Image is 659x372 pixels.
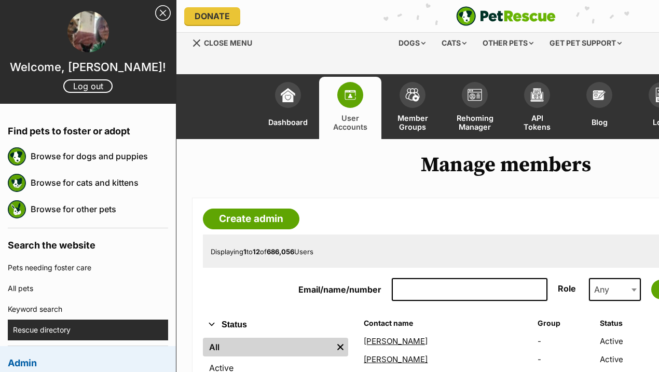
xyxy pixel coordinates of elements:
[592,88,607,102] img: blogs-icon-e71fceff818bbaa76155c998696f2ea9b8fc06abc828b24f45ee82a475c2fd99.svg
[343,88,358,102] img: members-icon-d6bcda0bfb97e5ba05b48644448dc2971f67d37433e5abca221da40c41542bd5.svg
[596,315,658,332] th: Status
[203,318,348,332] button: Status
[8,114,168,143] h4: Find pets to foster or adopt
[253,247,260,256] strong: 12
[31,172,168,194] a: Browse for cats and kittens
[8,299,168,320] a: Keyword search
[456,6,556,26] a: PetRescue
[211,247,313,256] span: Displaying to of Users
[364,354,428,364] a: [PERSON_NAME]
[456,6,556,26] img: logo-e224e6f780fb5917bec1dbf3a21bbac754714ae5b6737aabdf751b685950b380.svg
[268,113,308,131] span: Dashboard
[333,338,348,356] a: Remove filter
[405,88,420,102] img: team-members-icon-5396bd8760b3fe7c0b43da4ab00e1e3bb1a5d9ba89233759b79545d2d3fc5d0d.svg
[394,113,431,131] span: Member Groups
[542,33,629,53] div: Get pet support
[568,77,630,139] a: Blog
[281,88,295,102] img: dashboard-icon-eb2f2d2d3e046f16d808141f083e7271f6b2e854fb5c12c21221c1fb7104beca.svg
[203,338,333,356] a: All
[8,200,26,218] img: petrescue logo
[391,33,433,53] div: Dogs
[533,351,595,368] td: -
[31,145,168,167] a: Browse for dogs and puppies
[596,333,658,350] td: Active
[533,333,595,350] td: -
[204,38,252,47] span: Close menu
[530,88,544,102] img: api-icon-849e3a9e6f871e3acf1f60245d25b4cd0aad652aa5f5372336901a6a67317bd8.svg
[155,5,171,21] a: Close Sidebar
[444,77,506,139] a: Rehoming Manager
[192,33,259,51] a: Menu
[558,283,576,294] label: Role
[457,113,493,131] span: Rehoming Manager
[67,11,109,52] img: profile image
[319,77,381,139] a: User Accounts
[267,247,294,256] strong: 686,056
[381,77,444,139] a: Member Groups
[8,228,168,257] h4: Search the website
[8,257,168,278] a: Pets needing foster care
[592,113,608,131] span: Blog
[8,147,26,166] img: petrescue logo
[8,278,168,299] a: All pets
[298,284,381,295] label: Email/name/number
[360,315,532,332] th: Contact name
[364,336,428,346] a: [PERSON_NAME]
[468,89,482,101] img: group-profile-icon-3fa3cf56718a62981997c0bc7e787c4b2cf8bcc04b72c1350f741eb67cf2f40e.svg
[506,77,568,139] a: API Tokens
[519,113,555,131] span: API Tokens
[13,320,168,340] a: Rescue directory
[31,198,168,220] a: Browse for other pets
[533,315,595,332] th: Group
[590,282,620,297] span: Any
[203,209,299,229] a: Create admin
[257,77,319,139] a: Dashboard
[434,33,474,53] div: Cats
[475,33,541,53] div: Other pets
[243,247,246,256] strong: 1
[8,174,26,192] img: petrescue logo
[184,7,240,25] a: Donate
[589,278,641,301] span: Any
[63,79,113,93] a: Log out
[596,351,658,368] td: Active
[332,113,368,131] span: User Accounts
